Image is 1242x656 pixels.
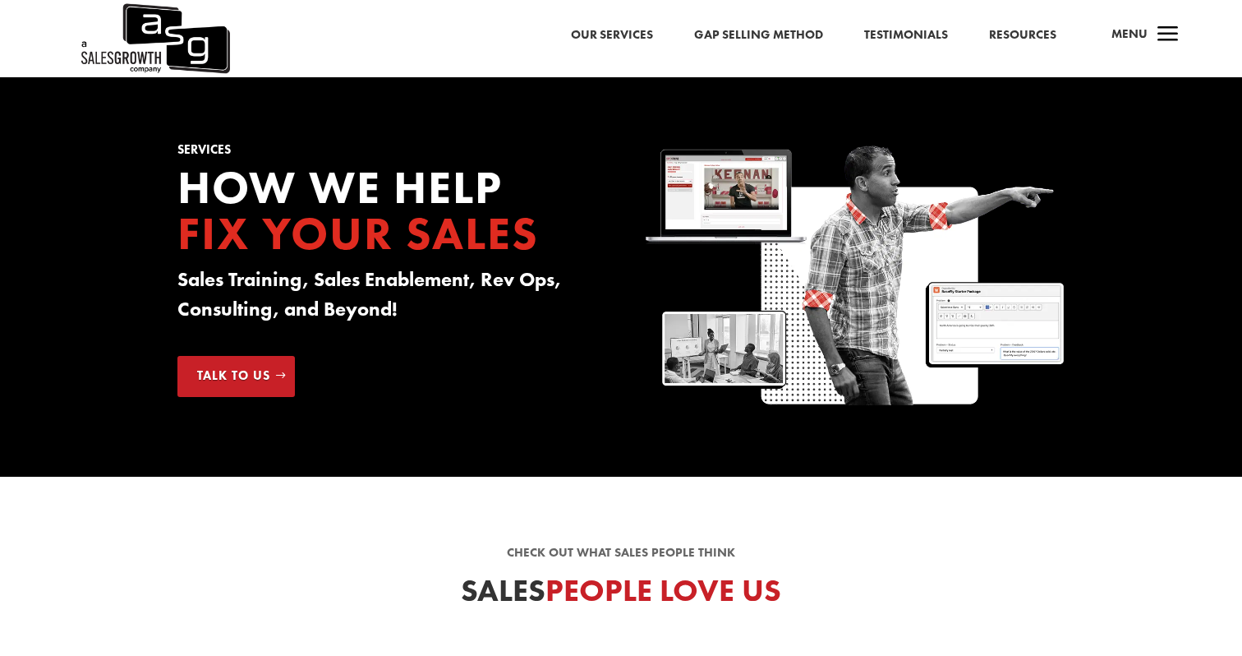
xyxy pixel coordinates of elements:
[177,204,539,263] span: Fix your Sales
[1111,25,1148,42] span: Menu
[177,356,295,397] a: Talk to Us
[177,164,596,265] h2: How we Help
[694,25,823,46] a: Gap Selling Method
[989,25,1056,46] a: Resources
[1152,19,1184,52] span: a
[177,543,1065,563] p: Check out what sales people think
[864,25,948,46] a: Testimonials
[646,144,1065,410] img: Sales Growth Keenan
[571,25,653,46] a: Our Services
[177,265,596,332] h3: Sales Training, Sales Enablement, Rev Ops, Consulting, and Beyond!
[545,571,781,610] span: People Love Us
[177,575,1065,615] h2: Sales
[177,144,596,164] h1: Services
